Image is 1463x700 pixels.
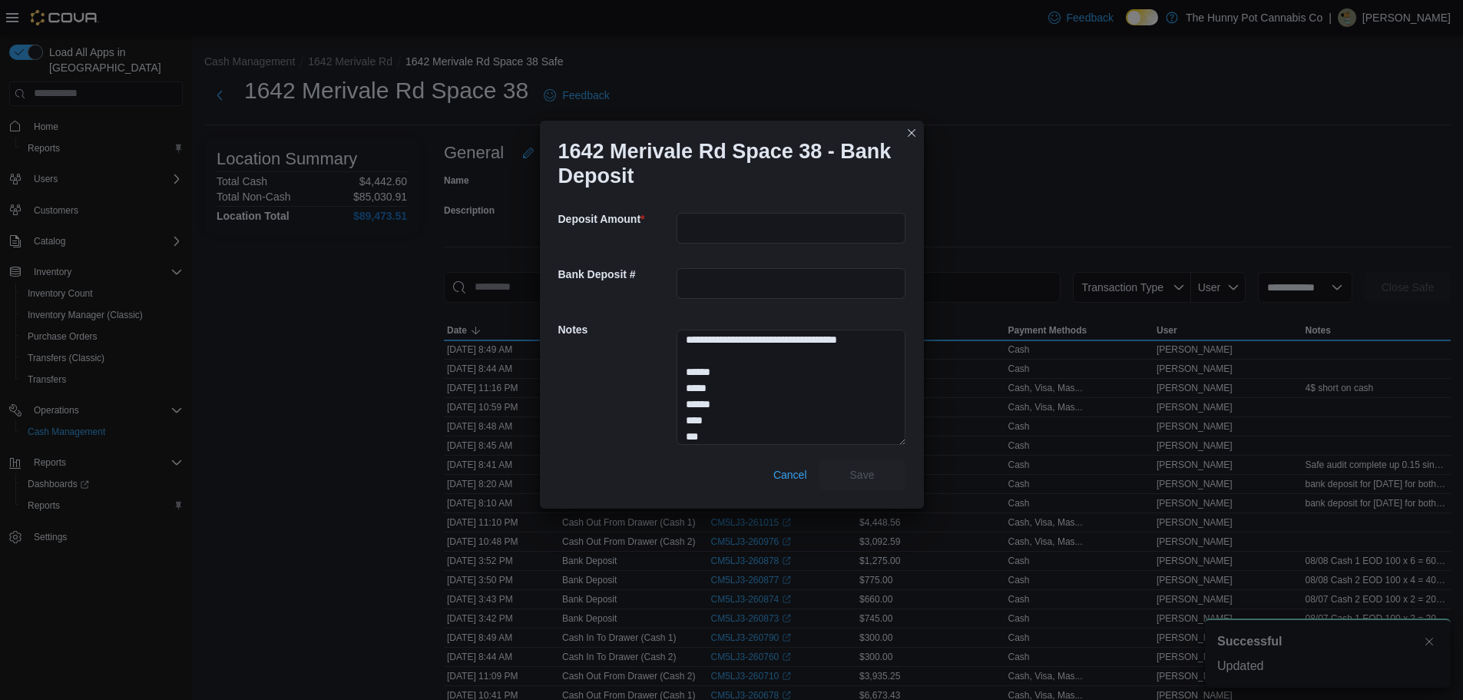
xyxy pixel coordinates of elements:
button: Save [819,459,905,490]
button: Closes this modal window [902,124,921,142]
span: Save [850,467,875,483]
button: Cancel [767,459,813,490]
h5: Deposit Amount [558,204,674,234]
h1: 1642 Merivale Rd Space 38 - Bank Deposit [558,139,893,188]
span: Cancel [773,467,807,483]
h5: Notes [558,314,674,345]
h5: Bank Deposit # [558,259,674,290]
